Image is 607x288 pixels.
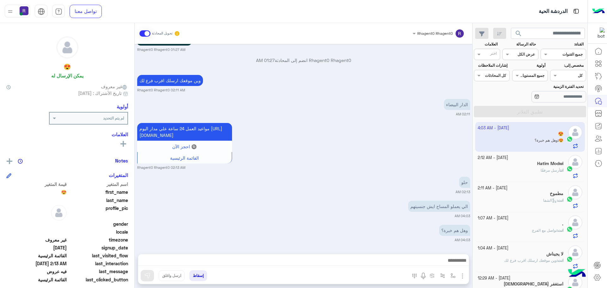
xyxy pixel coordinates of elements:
span: 🔘 احجز الآن [172,144,197,149]
span: غير معروف [6,236,67,243]
img: WhatsApp [567,226,573,232]
span: null [6,229,67,235]
label: أولوية [513,63,545,68]
p: 25/9/2025, 2:13 AM [459,177,470,188]
span: search [515,30,522,37]
h5: استغفر الله [504,281,563,287]
span: 01:27 AM [256,58,275,63]
button: select flow [448,270,458,281]
span: اسم المتغير [68,181,128,187]
p: 25/9/2025, 2:11 AM [444,99,470,110]
img: notes [18,159,23,164]
label: حالة الرسالة [503,41,536,47]
span: 😍 [6,189,67,195]
p: 25/9/2025, 2:13 AM [137,123,232,141]
span: 2025-09-24T23:13:59.5579203Z [6,260,67,267]
b: : [557,228,563,233]
h5: Hatim Modwi [537,161,563,166]
img: WhatsApp [567,196,573,202]
span: القائمة الرئيسية [170,155,199,161]
button: ارسل واغلق [159,270,185,281]
img: defaultAdmin.png [51,205,67,221]
button: تطبيق الفلاتر [474,106,586,117]
img: hulul-logo.png [566,263,588,285]
span: timezone [68,236,128,243]
img: defaultAdmin.png [57,37,78,58]
p: 25/9/2025, 2:11 AM [137,75,203,86]
small: 02:11 AM [456,112,470,117]
span: القائمة الرئيسية [6,252,67,259]
span: أرسل مرفقًا [541,168,560,173]
button: Trigger scenario [438,270,448,281]
img: tab [38,8,45,15]
div: اختر [490,51,498,58]
b: : [557,198,563,203]
span: مواعيد العمل 24 ساعة علي مدار اليوم [URL][DOMAIN_NAME] [139,126,222,138]
h5: 😍 [64,63,71,70]
span: غير معروف [101,83,128,90]
small: Rhagent0 Rhagent0 02:13 AM [137,165,185,170]
small: Rhagent0 Rhagent0 02:11 AM [137,88,185,93]
span: الشفا [543,198,557,203]
h6: أولوية [117,104,128,109]
label: إشارات الملاحظات [475,63,507,68]
span: last_visited_flow [68,252,128,259]
h6: يمكن الإرسال له [51,73,83,78]
p: 25/9/2025, 4:03 AM [439,225,470,236]
button: search [511,28,526,41]
label: مخصص إلى: [551,63,584,68]
span: انت [558,258,563,263]
small: [DATE] - 1:04 AM [478,245,508,251]
span: profile_pic [68,205,128,219]
h5: لا يجيناش [546,251,563,257]
h5: . [562,221,563,227]
a: تواصل معنا [70,5,102,18]
img: tab [572,7,580,15]
small: 02:13 AM [456,189,470,194]
small: [DATE] - 2:12 AM [478,155,508,161]
span: تواصل مع الفرع [532,228,557,233]
span: null [6,221,67,227]
img: select flow [451,273,456,278]
img: userImage [20,6,28,15]
img: make a call [412,273,417,279]
img: 322853014244696 [593,28,605,39]
img: defaultAdmin.png [568,215,582,230]
h6: المتغيرات [109,172,128,178]
small: [DATE] - 2:11 AM [478,185,507,191]
span: فيه عروض [6,268,67,275]
img: defaultAdmin.png [568,185,582,199]
span: signup_date [68,244,128,251]
span: last_message [68,268,128,275]
img: tab [55,8,62,15]
a: tab [52,5,65,18]
b: : [557,258,563,263]
img: send voice note [420,272,427,280]
img: defaultAdmin.png [568,155,582,169]
span: gender [68,221,128,227]
img: add [7,158,12,164]
h5: مطموخ [550,191,563,196]
span: انت [558,198,563,203]
small: Rhagent0 Rhagent0 01:27 AM [137,47,185,52]
span: انت [558,228,563,233]
small: 04:03 AM [455,213,470,218]
span: تاريخ الأشتراك : [DATE] [78,90,122,96]
span: القائمة الرئيسية [6,276,67,283]
label: العلامات [475,41,498,47]
img: send message [144,273,150,279]
span: Rhagent0 Rhagent0 [417,31,453,36]
small: 04:03 AM [455,237,470,242]
p: الدردشة الحية [539,7,567,16]
span: وين موقعك ارسلك اقرب فرع لك [504,258,557,263]
span: انت [560,168,563,173]
span: last_name [68,197,128,204]
p: Rhagent0 Rhagent0 انضم إلى المحادثة [137,57,470,64]
p: 25/9/2025, 4:03 AM [408,201,470,212]
span: 2025-09-24T22:21:22.075Z [6,244,67,251]
span: locale [68,229,128,235]
span: first_name [68,189,128,195]
button: create order [427,270,438,281]
b: لم يتم التحديد [103,116,124,120]
small: [DATE] - 1:07 AM [478,215,508,221]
